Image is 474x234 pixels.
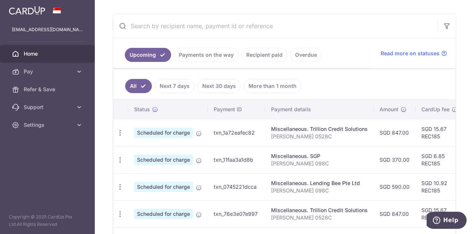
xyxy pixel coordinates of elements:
a: Next 30 days [197,79,241,93]
p: [PERSON_NAME] 0528C [271,214,368,221]
a: Overdue [290,48,322,62]
td: SGD 15.67 REC185 [415,119,464,146]
span: CardUp fee [421,106,450,113]
a: Recipient paid [241,48,287,62]
div: Miscellaneous. Lending Bee Pte Ltd [271,179,368,187]
td: SGD 10.92 REC185 [415,173,464,200]
span: Pay [24,68,73,75]
span: Settings [24,121,73,129]
span: Home [24,50,73,57]
span: Refer & Save [24,86,73,93]
td: SGD 15.67 REC185 [415,200,464,227]
td: txn_1a72eafec82 [208,119,265,146]
span: Scheduled for charge [134,209,193,219]
p: [PERSON_NAME] 098C [271,160,368,167]
td: SGD 590.00 [374,173,415,200]
td: txn_0745221dcca [208,173,265,200]
a: More than 1 month [244,79,301,93]
p: [EMAIL_ADDRESS][DOMAIN_NAME] [12,26,83,33]
img: CardUp [9,6,45,15]
a: Payments on the way [174,48,238,62]
td: txn_11faa3a1d8b [208,146,265,173]
td: SGD 370.00 [374,146,415,173]
td: SGD 847.00 [374,119,415,146]
a: Upcoming [125,48,171,62]
p: [PERSON_NAME] 0528C [271,133,368,140]
span: Scheduled for charge [134,182,193,192]
div: Miscellaneous. Trillion Credit Solutions [271,207,368,214]
p: [PERSON_NAME] 098C [271,187,368,194]
td: SGD 6.85 REC185 [415,146,464,173]
a: All [125,79,152,93]
th: Payment ID [208,100,265,119]
span: Status [134,106,150,113]
span: Scheduled for charge [134,155,193,165]
div: Miscellaneous. SGP [271,152,368,160]
span: Read more on statuses [381,50,440,57]
td: SGD 847.00 [374,200,415,227]
th: Payment details [265,100,374,119]
span: Support [24,103,73,111]
span: Amount [380,106,398,113]
div: Miscellaneous. Trillion Credit Solutions [271,125,368,133]
td: txn_76e3e07e997 [208,200,265,227]
a: Next 7 days [155,79,194,93]
span: Scheduled for charge [134,128,193,138]
iframe: Opens a widget where you can find more information [427,212,467,230]
input: Search by recipient name, payment id or reference [113,14,438,38]
a: Read more on statuses [381,50,447,57]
